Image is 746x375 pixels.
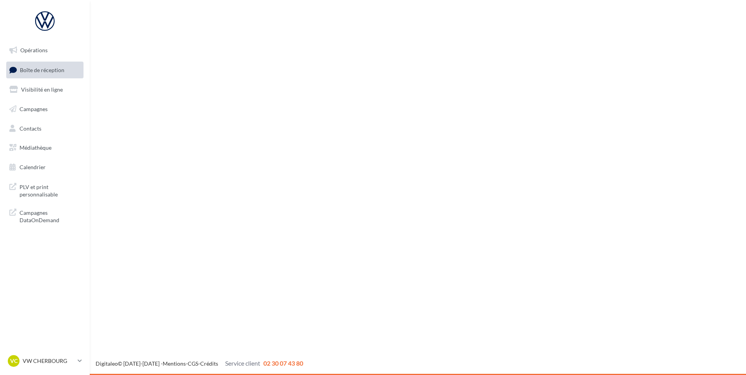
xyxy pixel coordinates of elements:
span: PLV et print personnalisable [20,182,80,198]
span: Visibilité en ligne [21,86,63,93]
a: Calendrier [5,159,85,175]
a: PLV et print personnalisable [5,179,85,202]
a: Campagnes [5,101,85,117]
span: © [DATE]-[DATE] - - - [96,360,303,367]
a: Campagnes DataOnDemand [5,204,85,227]
span: Médiathèque [20,144,52,151]
a: Médiathèque [5,140,85,156]
a: VC VW CHERBOURG [6,354,83,368]
span: Opérations [20,47,48,53]
span: 02 30 07 43 80 [263,359,303,367]
span: Calendrier [20,164,46,170]
a: Crédits [200,360,218,367]
span: Boîte de réception [20,66,64,73]
a: Opérations [5,42,85,58]
span: Contacts [20,125,41,131]
a: Digitaleo [96,360,118,367]
a: CGS [188,360,198,367]
a: Visibilité en ligne [5,81,85,98]
span: Campagnes DataOnDemand [20,207,80,224]
span: Campagnes [20,106,48,112]
a: Mentions [163,360,186,367]
span: VC [10,357,18,365]
p: VW CHERBOURG [23,357,75,365]
a: Boîte de réception [5,62,85,78]
a: Contacts [5,120,85,137]
span: Service client [225,359,260,367]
